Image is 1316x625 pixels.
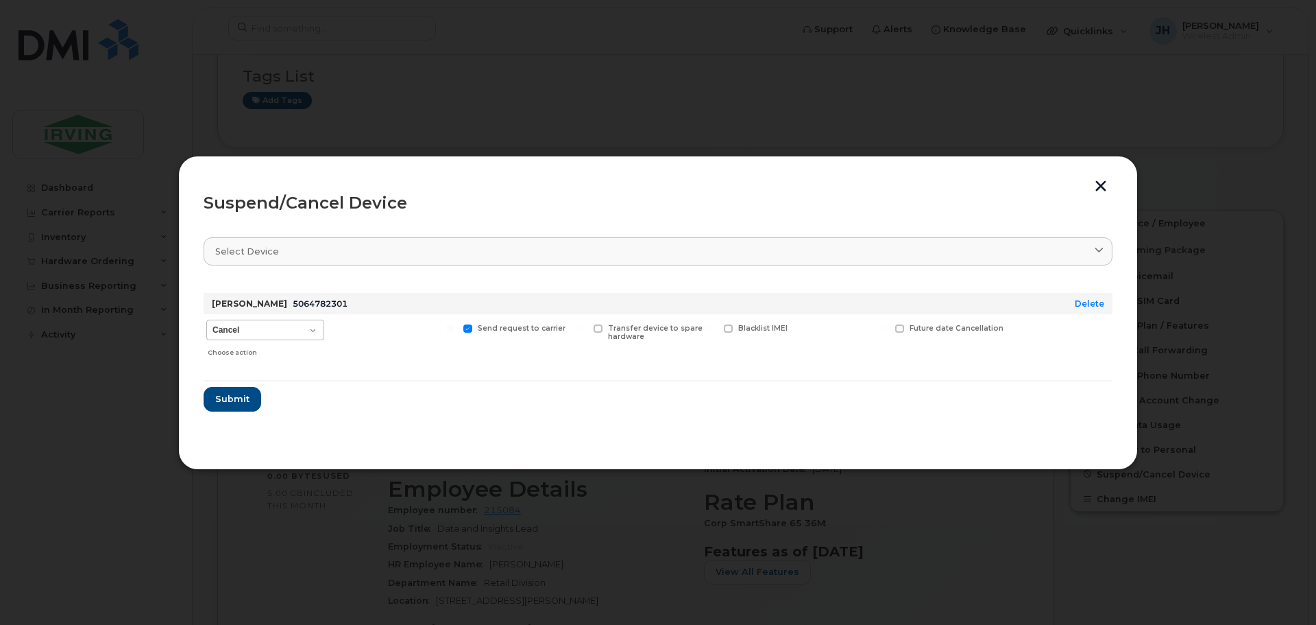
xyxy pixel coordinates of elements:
[608,324,703,342] span: Transfer device to spare hardware
[707,325,714,331] input: Blacklist IMEI
[293,298,348,309] span: 5064782301
[215,245,279,258] span: Select device
[577,325,584,331] input: Transfer device to spare hardware
[910,324,1003,333] span: Future date Cancellation
[738,324,788,333] span: Blacklist IMEI
[212,298,287,309] strong: [PERSON_NAME]
[478,324,565,333] span: Send request to carrier
[204,387,261,412] button: Submit
[204,237,1112,266] a: Select device
[204,195,1112,211] div: Suspend/Cancel Device
[215,392,249,405] span: Submit
[1075,298,1104,309] a: Delete
[447,325,454,331] input: Send request to carrier
[208,342,324,358] div: Choose action
[879,325,886,331] input: Future date Cancellation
